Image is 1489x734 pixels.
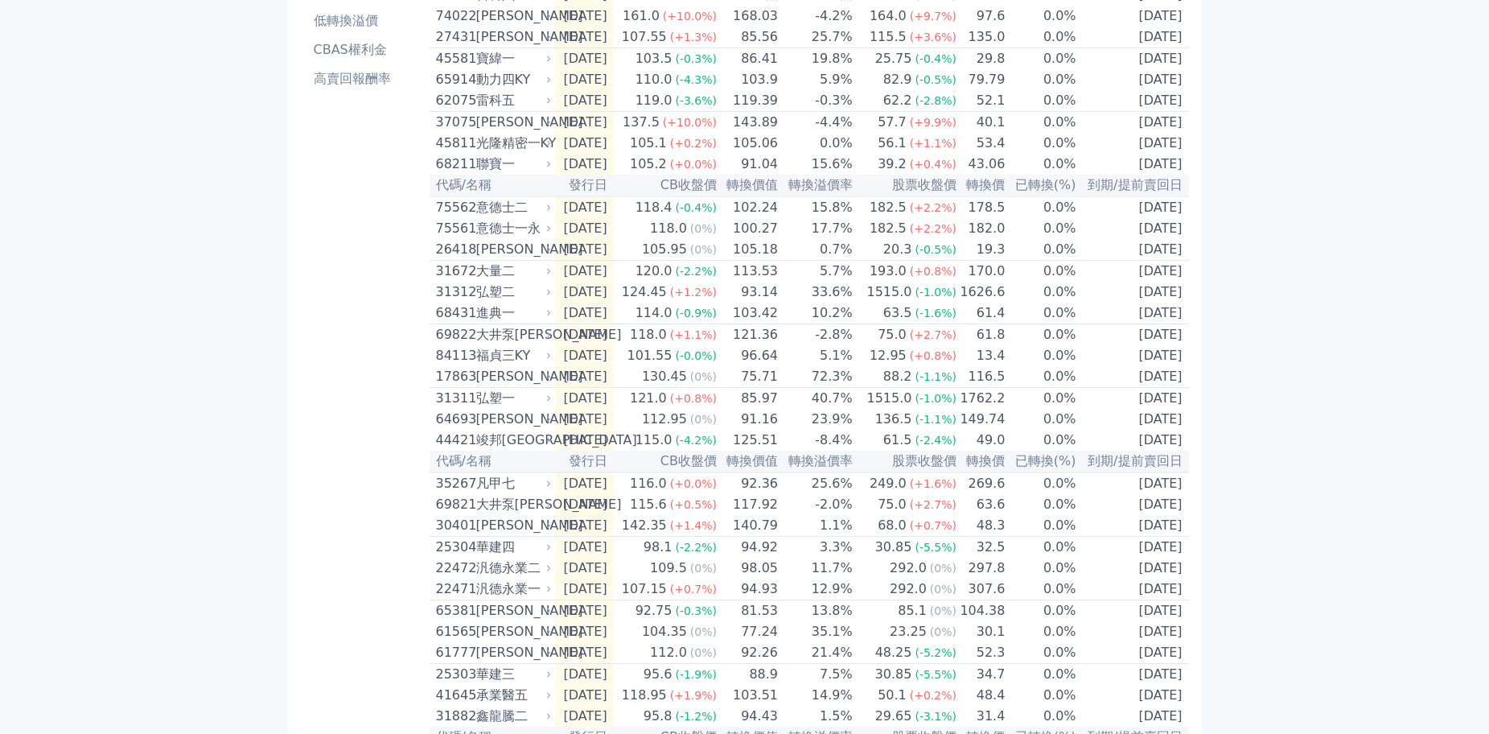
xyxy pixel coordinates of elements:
td: 53.4 [957,133,1006,154]
div: 161.0 [619,6,663,26]
td: 63.6 [957,494,1006,515]
li: 高賣回報酬率 [307,69,423,89]
div: 136.5 [872,410,915,429]
td: 61.8 [957,324,1006,346]
div: 37075 [436,113,472,132]
span: (+0.4%) [910,158,956,171]
td: 0.0% [1006,430,1076,451]
th: 轉換價 [957,175,1006,196]
td: [DATE] [555,6,614,27]
div: 凡甲七 [476,474,549,493]
td: [DATE] [555,48,614,70]
td: 61.4 [957,303,1006,324]
div: 35267 [436,474,472,493]
div: 45581 [436,49,472,68]
span: (0%) [690,222,717,235]
div: 68431 [436,303,472,323]
td: 0.0% [1006,345,1076,366]
td: 269.6 [957,472,1006,494]
div: [PERSON_NAME] [476,6,549,26]
td: 100.27 [718,218,779,239]
div: 64693 [436,410,472,429]
td: [DATE] [555,196,614,218]
span: (-0.0%) [675,349,717,362]
span: (+2.2%) [910,222,956,235]
span: (+0.0%) [670,158,717,171]
td: 5.9% [779,69,854,90]
div: 雷科五 [476,91,549,110]
a: 低轉換溢價 [307,8,423,34]
div: 56.1 [874,134,910,153]
span: (+1.2%) [670,286,717,299]
td: 91.16 [718,409,779,430]
th: 轉換價值 [718,451,779,472]
div: 竣邦[GEOGRAPHIC_DATA] [476,431,549,450]
div: 大井泵[PERSON_NAME] [476,495,549,514]
td: 0.0% [1006,69,1076,90]
div: 31311 [436,389,472,408]
th: 代碼/名稱 [430,175,555,196]
li: 低轉換溢價 [307,11,423,31]
div: [PERSON_NAME] [476,240,549,259]
div: [PERSON_NAME] [476,367,549,386]
td: 170.0 [957,261,1006,282]
div: 69821 [436,495,472,514]
td: 75.71 [718,366,779,388]
div: 105.95 [639,240,690,259]
td: 0.0% [1006,218,1076,239]
div: 182.5 [866,219,910,238]
td: 40.7% [779,388,854,410]
td: 19.8% [779,48,854,70]
td: [DATE] [555,218,614,239]
td: 0.0% [1006,366,1076,388]
div: 68.0 [874,516,910,535]
td: 48.3 [957,515,1006,537]
div: 25.75 [872,49,915,68]
div: 44421 [436,431,472,450]
td: 178.5 [957,196,1006,218]
td: [DATE] [1077,112,1189,134]
div: 120.0 [632,262,676,281]
div: 112.95 [639,410,690,429]
td: 0.0% [1006,515,1076,537]
div: 弘塑二 [476,282,549,302]
td: 23.9% [779,409,854,430]
span: (+0.5%) [670,498,717,511]
td: 0.0% [1006,282,1076,303]
td: 1.1% [779,515,854,537]
div: 114.0 [632,303,676,323]
td: 19.3 [957,239,1006,261]
div: 75561 [436,219,472,238]
span: (-1.6%) [915,307,956,320]
span: (-0.4%) [675,201,717,214]
li: CBAS權利金 [307,40,423,60]
th: CB收盤價 [614,451,718,472]
span: (+10.0%) [663,10,717,23]
iframe: Chat Widget [1409,657,1489,734]
div: 12.95 [866,346,910,365]
span: (-1.1%) [915,370,956,383]
span: (0%) [690,413,717,426]
span: (+0.8%) [910,265,956,278]
td: 97.6 [957,6,1006,27]
span: (-1.0%) [915,286,956,299]
div: 1515.0 [863,282,915,302]
div: 30401 [436,516,472,535]
td: 116.5 [957,366,1006,388]
span: (-0.5%) [915,73,956,86]
th: 轉換溢價率 [779,175,854,196]
td: 168.03 [718,6,779,27]
span: (-1.0%) [915,392,956,405]
div: 1515.0 [863,389,915,408]
td: 43.06 [957,154,1006,175]
div: 130.45 [639,367,690,386]
th: 已轉換(%) [1006,175,1076,196]
th: 代碼/名稱 [430,451,555,472]
span: (+10.0%) [663,116,717,129]
div: 101.55 [623,346,675,365]
td: 0.7% [779,239,854,261]
span: (+1.1%) [670,328,717,341]
span: (-4.2%) [675,434,717,447]
span: (+1.6%) [910,477,956,490]
td: 5.1% [779,345,854,366]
